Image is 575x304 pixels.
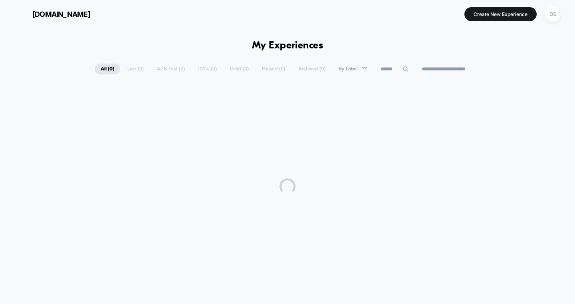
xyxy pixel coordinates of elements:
[545,6,561,22] div: DS
[95,64,120,74] span: All ( 0 )
[543,6,563,22] button: DS
[12,8,93,20] button: [DOMAIN_NAME]
[339,66,358,72] span: By Label
[464,7,537,21] button: Create New Experience
[252,40,323,52] h1: My Experiences
[32,10,90,18] span: [DOMAIN_NAME]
